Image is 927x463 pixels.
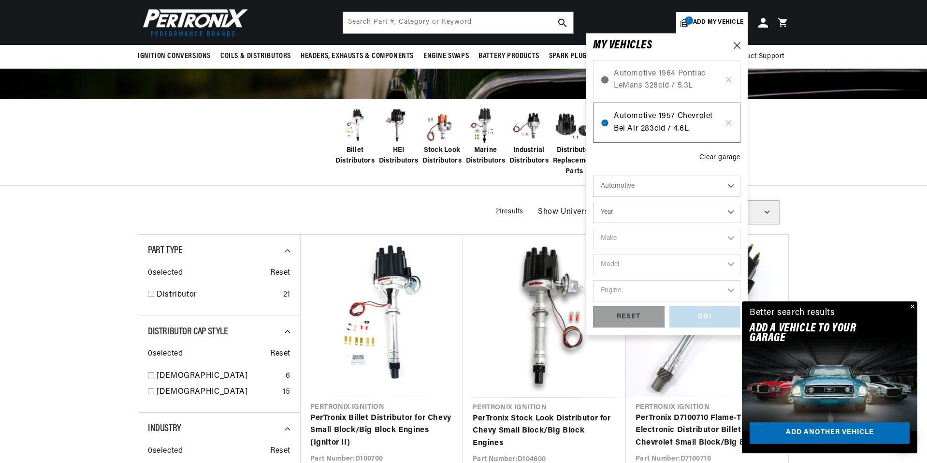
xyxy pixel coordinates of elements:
span: Distributor Cap Style [148,327,228,337]
div: RESET [593,306,665,328]
span: 0 selected [148,348,183,360]
span: Industry [148,424,181,433]
span: 0 selected [148,267,183,280]
img: Industrial Distributors [509,106,548,145]
img: Distributor Replacement Parts [553,106,592,145]
summary: Ignition Conversions [138,45,216,68]
select: Make [593,228,740,249]
button: search button [552,12,573,33]
div: 15 [283,386,290,399]
a: PerTronix D7100710 Flame-Thrower Electronic Distributor Billet Chevrolet Small Block/Big Block wi... [636,412,779,449]
a: Distributor [157,289,279,301]
select: Model [593,254,740,275]
span: Reset [270,445,290,458]
span: Add my vehicle [693,18,743,27]
a: [DEMOGRAPHIC_DATA] [157,386,279,399]
a: PerTronix Billet Distributor for Chevy Small Block/Big Block Engines (Ignitor II) [310,412,453,449]
select: Ride Type [593,176,740,197]
select: Year [593,202,740,223]
summary: Coils & Distributors [216,45,296,68]
summary: Product Support [731,45,789,68]
a: 2Add my vehicle [676,12,748,33]
button: Close [906,301,917,313]
span: Distributor Replacement Parts [553,145,596,178]
span: Headers, Exhausts & Components [301,51,414,61]
span: Show Universal Parts [538,206,617,219]
span: 21 results [495,208,523,215]
span: Coils & Distributors [220,51,291,61]
span: Industrial Distributors [509,145,549,167]
span: Stock Look Distributors [422,145,462,167]
summary: Battery Products [474,45,544,68]
summary: Headers, Exhausts & Components [296,45,419,68]
a: PerTronix Stock Look Distributor for Chevy Small Block/Big Block Engines [473,413,616,450]
img: HEI Distributors [379,106,418,145]
h6: MY VEHICLE S [593,41,652,50]
span: Spark Plug Wires [549,51,608,61]
a: Billet Distributors Billet Distributors [335,106,374,167]
span: Reset [270,267,290,280]
span: Reset [270,348,290,360]
a: Stock Look Distributors Stock Look Distributors [422,106,461,167]
span: 0 selected [148,445,183,458]
span: Battery Products [478,51,539,61]
span: HEI Distributors [379,145,418,167]
span: Product Support [731,51,784,62]
a: Add another vehicle [750,422,910,444]
a: HEI Distributors HEI Distributors [379,106,418,167]
span: Automotive 1964 Pontiac LeMans 326cid / 5.3L [614,68,720,92]
img: Pertronix [138,6,249,39]
h2: Add A VEHICLE to your garage [750,324,885,344]
summary: Spark Plug Wires [544,45,613,68]
span: Automotive 1957 Chevrolet Bel Air 283cid / 4.6L [614,110,720,135]
a: Marine Distributors Marine Distributors [466,106,505,167]
div: 6 [286,370,290,383]
span: Marine Distributors [466,145,505,167]
summary: Engine Swaps [419,45,474,68]
div: Better search results [750,306,835,320]
div: 21 [283,289,290,301]
span: Ignition Conversions [138,51,211,61]
span: Engine Swaps [423,51,469,61]
a: Industrial Distributors Industrial Distributors [509,106,548,167]
select: Engine [593,280,740,301]
a: Distributor Replacement Parts Distributor Replacement Parts [553,106,592,178]
span: Billet Distributors [335,145,375,167]
img: Billet Distributors [335,106,374,145]
img: Stock Look Distributors [422,106,461,145]
img: Marine Distributors [466,106,505,145]
div: Clear garage [699,152,740,163]
span: Part Type [148,246,182,255]
a: [DEMOGRAPHIC_DATA] [157,370,282,383]
span: 2 [685,16,693,25]
input: Search Part #, Category or Keyword [343,12,573,33]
